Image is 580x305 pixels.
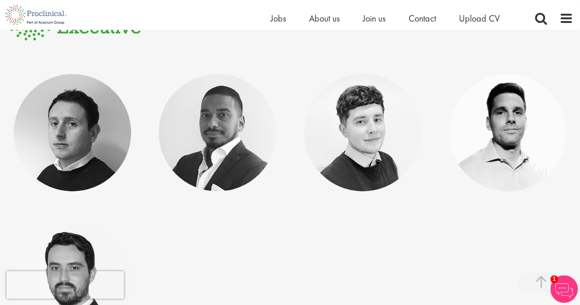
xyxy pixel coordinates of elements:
[363,12,386,24] a: Join us
[6,271,124,299] iframe: reCAPTCHA
[550,275,578,303] img: Chatbot
[459,12,500,24] a: Upload CV
[271,12,286,24] a: Jobs
[409,12,436,24] a: Contact
[550,275,558,283] span: 1
[309,12,340,24] a: About us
